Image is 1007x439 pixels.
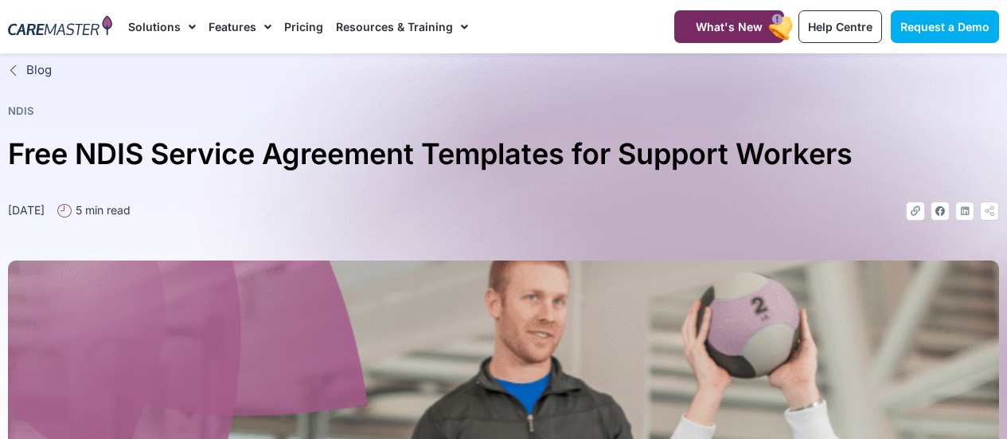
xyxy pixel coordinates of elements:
span: Help Centre [808,20,872,33]
span: What's New [696,20,763,33]
a: NDIS [8,104,34,117]
time: [DATE] [8,203,45,217]
a: What's New [674,10,784,43]
a: Blog [8,61,999,80]
a: Help Centre [798,10,882,43]
span: Request a Demo [900,20,989,33]
h1: Free NDIS Service Agreement Templates for Support Workers [8,131,999,178]
img: CareMaster Logo [8,15,112,38]
span: 5 min read [72,202,131,218]
a: Request a Demo [891,10,999,43]
span: Blog [22,61,52,80]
